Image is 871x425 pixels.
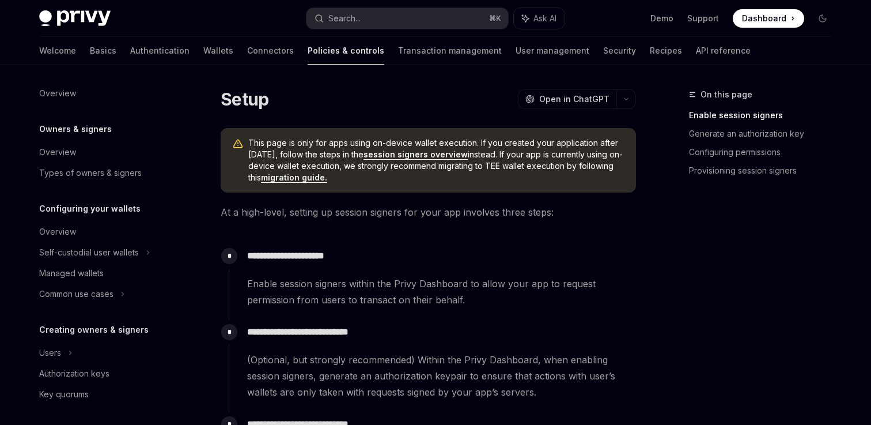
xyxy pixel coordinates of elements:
a: Demo [650,13,673,24]
a: Connectors [247,37,294,65]
div: Authorization keys [39,367,109,381]
a: Overview [30,142,177,163]
h5: Owners & signers [39,122,112,136]
div: Search... [328,12,361,25]
button: Open in ChatGPT [518,89,616,109]
a: Wallets [203,37,233,65]
span: At a high-level, setting up session signers for your app involves three steps: [221,204,636,220]
a: Generate an authorization key [689,125,841,143]
a: Support [687,13,719,24]
a: Recipes [650,37,682,65]
a: Basics [90,37,116,65]
a: User management [516,37,589,65]
a: Welcome [39,37,76,65]
svg: Warning [232,138,244,150]
a: Transaction management [398,37,502,65]
div: Users [39,346,61,360]
button: Ask AI [514,8,565,29]
span: Ask AI [533,13,556,24]
a: Managed wallets [30,263,177,284]
span: Open in ChatGPT [539,93,609,105]
button: Search...⌘K [306,8,508,29]
span: (Optional, but strongly recommended) Within the Privy Dashboard, when enabling session signers, g... [247,352,635,400]
span: On this page [700,88,752,101]
a: session signers overview [363,149,468,160]
a: Authorization keys [30,363,177,384]
div: Managed wallets [39,266,104,280]
img: dark logo [39,10,111,27]
span: ⌘ K [489,14,501,23]
a: Authentication [130,37,190,65]
a: Overview [30,221,177,242]
a: Provisioning session signers [689,161,841,180]
a: Security [603,37,636,65]
a: API reference [696,37,751,65]
div: Types of owners & signers [39,166,142,180]
div: Self-custodial user wallets [39,246,139,259]
a: Configuring permissions [689,143,841,161]
a: Policies & controls [308,37,384,65]
div: Key quorums [39,388,89,401]
span: Dashboard [742,13,786,24]
div: Overview [39,225,76,239]
a: Enable session signers [689,106,841,125]
div: Overview [39,145,76,159]
h5: Configuring your wallets [39,202,141,216]
button: Toggle dark mode [813,9,832,28]
span: Enable session signers within the Privy Dashboard to allow your app to request permission from us... [247,276,635,308]
div: Overview [39,86,76,100]
h1: Setup [221,89,268,110]
a: migration guide. [261,172,327,183]
span: This page is only for apps using on-device wallet execution. If you created your application afte... [248,137,624,183]
div: Common use cases [39,287,113,301]
a: Types of owners & signers [30,163,177,183]
a: Key quorums [30,384,177,405]
a: Dashboard [733,9,804,28]
a: Overview [30,83,177,104]
h5: Creating owners & signers [39,323,149,337]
